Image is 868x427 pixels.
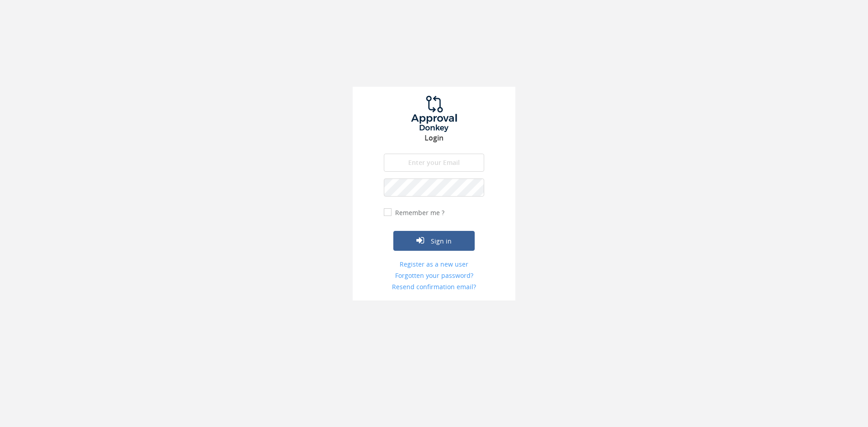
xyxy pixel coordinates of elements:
[393,208,444,217] label: Remember me ?
[384,260,484,269] a: Register as a new user
[384,154,484,172] input: Enter your Email
[384,271,484,280] a: Forgotten your password?
[393,231,475,251] button: Sign in
[353,134,515,142] h3: Login
[400,96,468,132] img: logo.png
[384,282,484,291] a: Resend confirmation email?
